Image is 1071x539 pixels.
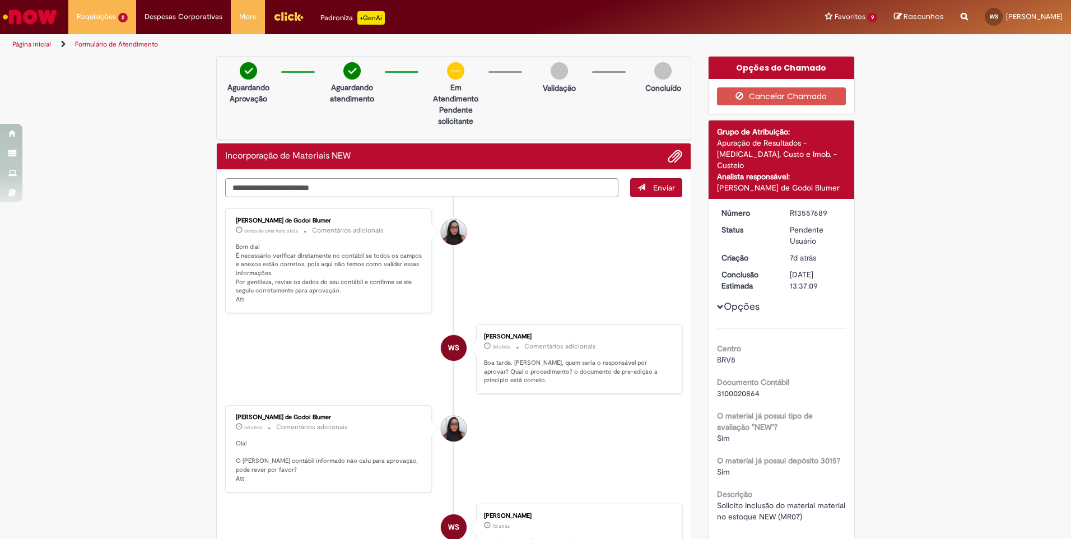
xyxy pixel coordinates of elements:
button: Cancelar Chamado [717,87,846,105]
time: 23/09/2025 09:20:51 [492,523,510,529]
button: Enviar [630,178,682,197]
div: [PERSON_NAME] [484,513,670,519]
span: 5d atrás [244,424,262,431]
div: Grupo de Atribuição: [717,126,846,137]
span: [PERSON_NAME] [1006,12,1063,21]
span: WS [448,334,459,361]
small: Comentários adicionais [312,226,384,235]
dt: Conclusão Estimada [713,269,782,291]
dt: Status [713,224,782,235]
div: 23/09/2025 09:22:25 [790,252,842,263]
time: 29/09/2025 10:16:22 [244,227,298,234]
p: Aguardando atendimento [325,82,379,104]
dt: Número [713,207,782,219]
span: Rascunhos [904,11,944,22]
img: img-circle-grey.png [551,62,568,80]
a: Formulário de Atendimento [75,40,158,49]
span: 7d atrás [492,523,510,529]
div: [PERSON_NAME] de Godoi Blumer [717,182,846,193]
img: click_logo_yellow_360x200.png [273,8,304,25]
span: 3100020864 [717,388,760,398]
p: Em Atendimento [429,82,483,104]
div: Wallyson De Paiva Sousa [441,335,467,361]
div: Opções do Chamado [709,57,855,79]
div: Pendente Usuário [790,224,842,247]
img: ServiceNow [1,6,59,28]
time: 26/09/2025 15:18:10 [492,343,510,350]
span: 3d atrás [492,343,510,350]
span: 2 [118,13,128,22]
div: Maisa Franco De Godoi Blumer [441,416,467,442]
div: Maisa Franco De Godoi Blumer [441,219,467,245]
span: Sim [717,433,730,443]
div: Analista responsável: [717,171,846,182]
p: Aguardando Aprovação [221,82,276,104]
span: More [239,11,257,22]
div: Apuração de Resultados - [MEDICAL_DATA], Custo e Imob. - Custeio [717,137,846,171]
p: Bom dia! É necessário verificar diretamente no contábil se todos os campos e anexos estão correto... [236,243,422,304]
img: img-circle-grey.png [654,62,672,80]
img: circle-minus.png [447,62,464,80]
span: BRV8 [717,355,735,365]
span: Enviar [653,183,675,193]
span: cerca de uma hora atrás [244,227,298,234]
p: Olá! O [PERSON_NAME] contábil informado não caiu para aprovação, pode rever por favor? Att [236,439,422,484]
div: [PERSON_NAME] [484,333,670,340]
time: 23/09/2025 09:22:25 [790,253,816,263]
small: Comentários adicionais [524,342,596,351]
a: Página inicial [12,40,51,49]
div: [DATE] 13:37:09 [790,269,842,291]
span: Requisições [77,11,116,22]
p: Pendente solicitante [429,104,483,127]
textarea: Digite sua mensagem aqui... [225,178,618,197]
div: R13557689 [790,207,842,219]
span: 7d atrás [790,253,816,263]
p: Validação [543,82,576,94]
b: O material já possui depósito 3015? [717,456,840,466]
button: Adicionar anexos [668,149,682,164]
a: Rascunhos [894,12,944,22]
b: O material já possui tipo de avaliação "NEW"? [717,411,813,432]
b: Centro [717,343,741,354]
b: Documento Contábil [717,377,789,387]
img: check-circle-green.png [240,62,257,80]
h2: Incorporação de Materiais NEW Histórico de tíquete [225,151,351,161]
p: Concluído [645,82,681,94]
p: +GenAi [357,11,385,25]
dt: Criação [713,252,782,263]
span: WS [990,13,998,20]
div: Padroniza [320,11,385,25]
p: Boa tarde. [PERSON_NAME], quem seria o responsável por aprovar? Qual o procedimento? o documento ... [484,359,670,385]
span: Sim [717,467,730,477]
small: Comentários adicionais [276,422,348,432]
div: [PERSON_NAME] de Godoi Blumer [236,414,422,421]
ul: Trilhas de página [8,34,706,55]
b: Descrição [717,489,752,499]
span: Solicito Inclusão do material material no estoque NEW (MR07) [717,500,848,522]
span: Despesas Corporativas [145,11,222,22]
time: 24/09/2025 16:03:30 [244,424,262,431]
img: check-circle-green.png [343,62,361,80]
div: [PERSON_NAME] de Godoi Blumer [236,217,422,224]
span: Favoritos [835,11,865,22]
span: 9 [868,13,877,22]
